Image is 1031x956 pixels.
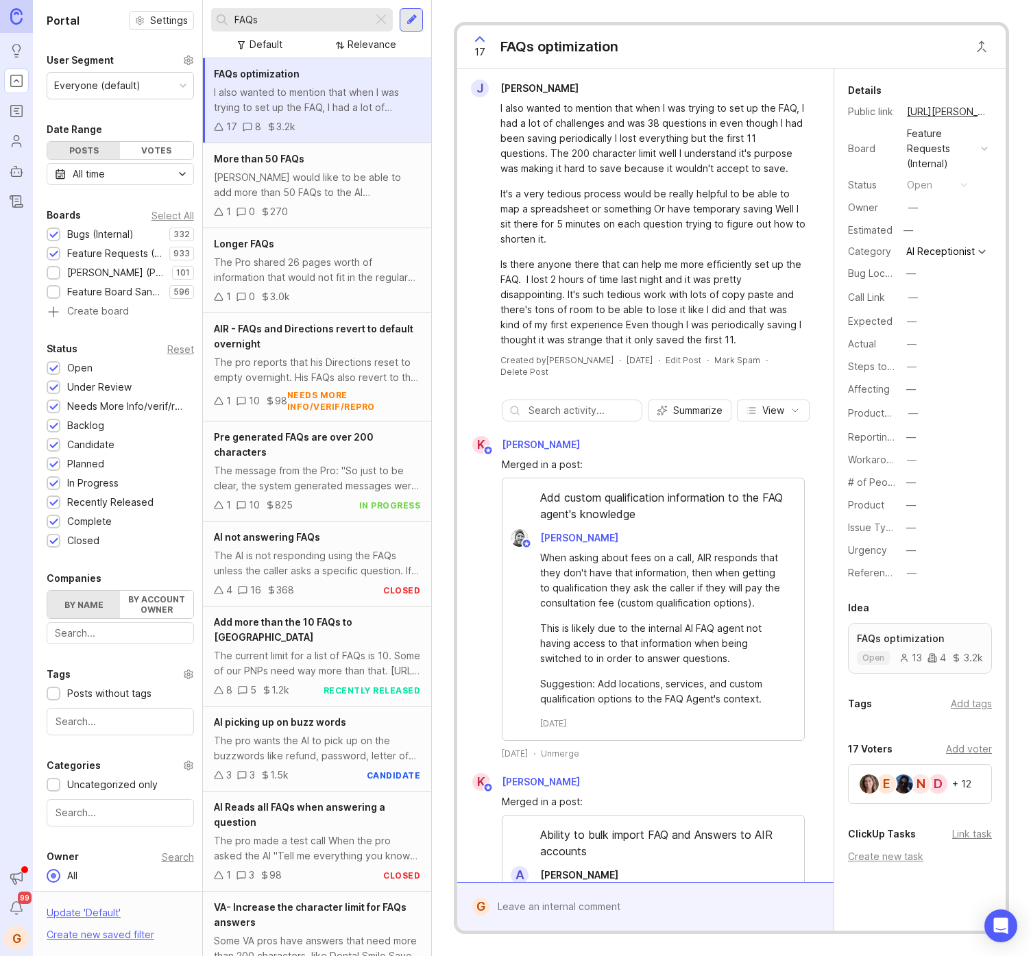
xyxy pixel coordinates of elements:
[47,757,101,774] div: Categories
[908,290,918,305] div: —
[214,85,421,115] div: I also wanted to mention that when I was trying to set up the FAQ, I had a lot of challenges and ...
[67,399,187,414] div: Needs More Info/verif/repro
[903,103,992,121] a: [URL][PERSON_NAME]
[4,926,29,951] div: G
[173,286,190,297] p: 596
[226,119,237,134] div: 17
[906,475,916,490] div: —
[203,792,432,892] a: AI Reads all FAQs when answering a questionThe pro made a test call When the pro asked the AI "Te...
[275,498,293,513] div: 825
[463,79,590,97] a: J[PERSON_NAME]
[359,500,421,511] div: in progress
[952,826,992,842] div: Link task
[707,354,709,366] div: ·
[502,794,805,809] div: Merged in a post:
[848,141,896,156] div: Board
[848,360,941,372] label: Steps to Reproduce
[4,896,29,920] button: Notifications
[255,119,261,134] div: 8
[848,200,896,215] div: Owner
[502,866,629,884] a: A[PERSON_NAME]
[47,12,80,29] h1: Portal
[899,653,922,663] div: 13
[214,801,385,828] span: AI Reads all FAQs when answering a question
[540,718,566,729] time: [DATE]
[18,892,32,904] span: 99
[848,522,898,533] label: Issue Type
[906,382,916,397] div: —
[214,648,421,678] div: The current limit for a list of FAQs is 10. Some of our PNPs need way more than that. [URL][DOMAI...
[67,265,165,280] div: [PERSON_NAME] (Public)
[502,529,629,547] a: Craig Dennis[PERSON_NAME]
[904,404,922,422] button: ProductboardID
[60,890,119,905] div: No owner
[275,393,287,408] div: 98
[67,777,158,792] div: Uncategorized only
[249,498,260,513] div: 10
[47,121,102,138] div: Date Range
[908,200,918,215] div: —
[946,741,992,757] div: Add voter
[214,355,421,385] div: The pro reports that his Directions reset to empty overnight. His FAQs also revert to the autopop...
[214,323,413,350] span: AIR - FAQs and Directions revert to default overnight
[848,431,921,443] label: Reporting Team
[250,583,261,598] div: 16
[541,748,579,759] div: Unmerge
[862,652,884,663] p: open
[502,439,580,450] span: [PERSON_NAME]
[848,244,896,259] div: Category
[848,267,908,279] label: Bug Location
[903,312,921,330] button: Expected
[162,853,194,861] div: Search
[848,315,893,327] label: Expected
[529,403,635,418] input: Search activity...
[271,683,289,698] div: 1.2k
[226,498,231,513] div: 1
[904,289,922,306] button: Call Link
[203,313,432,421] a: AIR - FAQs and Directions revert to default overnightThe pro reports that his Directions reset to...
[502,748,528,759] time: [DATE]
[60,868,84,883] div: All
[500,37,618,56] div: FAQs optimization
[226,768,232,783] div: 3
[47,848,79,865] div: Owner
[903,451,921,469] button: Workaround
[483,783,494,793] img: member badge
[619,354,621,366] div: ·
[903,335,921,353] button: Actual
[234,12,368,27] input: Search...
[214,716,346,728] span: AI picking up on buzz words
[903,358,921,376] button: Steps to Reproduce
[648,400,731,421] button: Summarize
[472,436,490,454] div: K
[151,212,194,219] div: Select All
[56,714,185,729] input: Search...
[67,380,132,395] div: Under Review
[47,927,154,942] div: Create new saved filter
[627,354,653,366] a: [DATE]
[249,393,260,408] div: 10
[906,430,916,445] div: —
[270,204,288,219] div: 270
[848,338,876,350] label: Actual
[540,621,782,666] div: This is likely due to the internal AI FAQ agent not having access to that information when being ...
[848,82,882,99] div: Details
[907,359,917,374] div: —
[906,520,916,535] div: —
[502,776,580,787] span: [PERSON_NAME]
[848,454,903,465] label: Workaround
[500,257,806,347] div: Is there anyone there that can help me more efficiently set up the FAQ. I lost 2 hours of time la...
[67,533,99,548] div: Closed
[249,204,255,219] div: 0
[324,685,421,696] div: recently released
[287,389,421,413] div: needs more info/verif/repro
[47,591,120,618] label: By name
[910,773,932,795] div: N
[848,623,992,674] a: FAQs optimizationopen1343.2k
[383,585,420,596] div: closed
[848,177,896,193] div: Status
[67,514,112,529] div: Complete
[47,570,101,587] div: Companies
[968,33,995,60] button: Close button
[907,126,975,171] div: Feature Requests (Internal)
